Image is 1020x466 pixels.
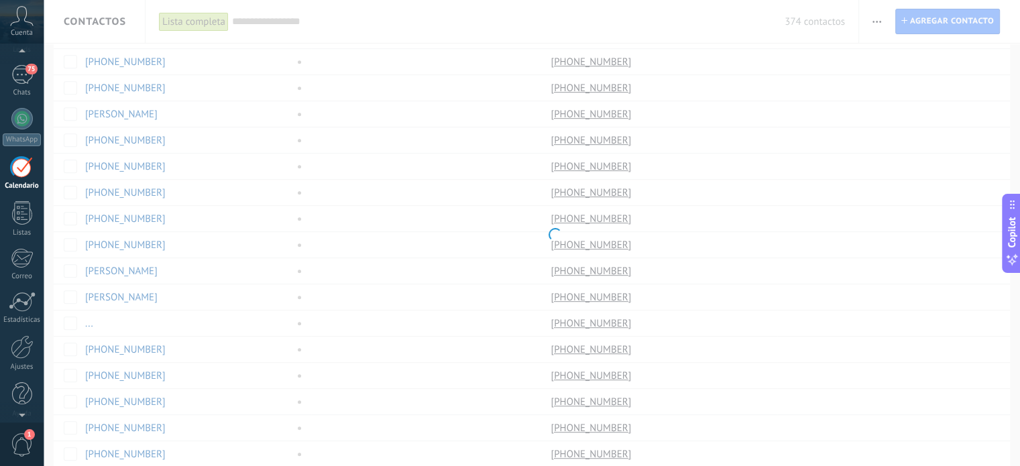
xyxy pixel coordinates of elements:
div: Ajustes [3,363,42,371]
div: Estadísticas [3,316,42,325]
div: Chats [3,89,42,97]
div: Listas [3,229,42,237]
div: Calendario [3,182,42,190]
span: 1 [24,429,35,440]
span: 75 [25,64,37,74]
span: Cuenta [11,29,33,38]
span: Copilot [1005,217,1019,247]
div: WhatsApp [3,133,41,146]
div: Correo [3,272,42,281]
